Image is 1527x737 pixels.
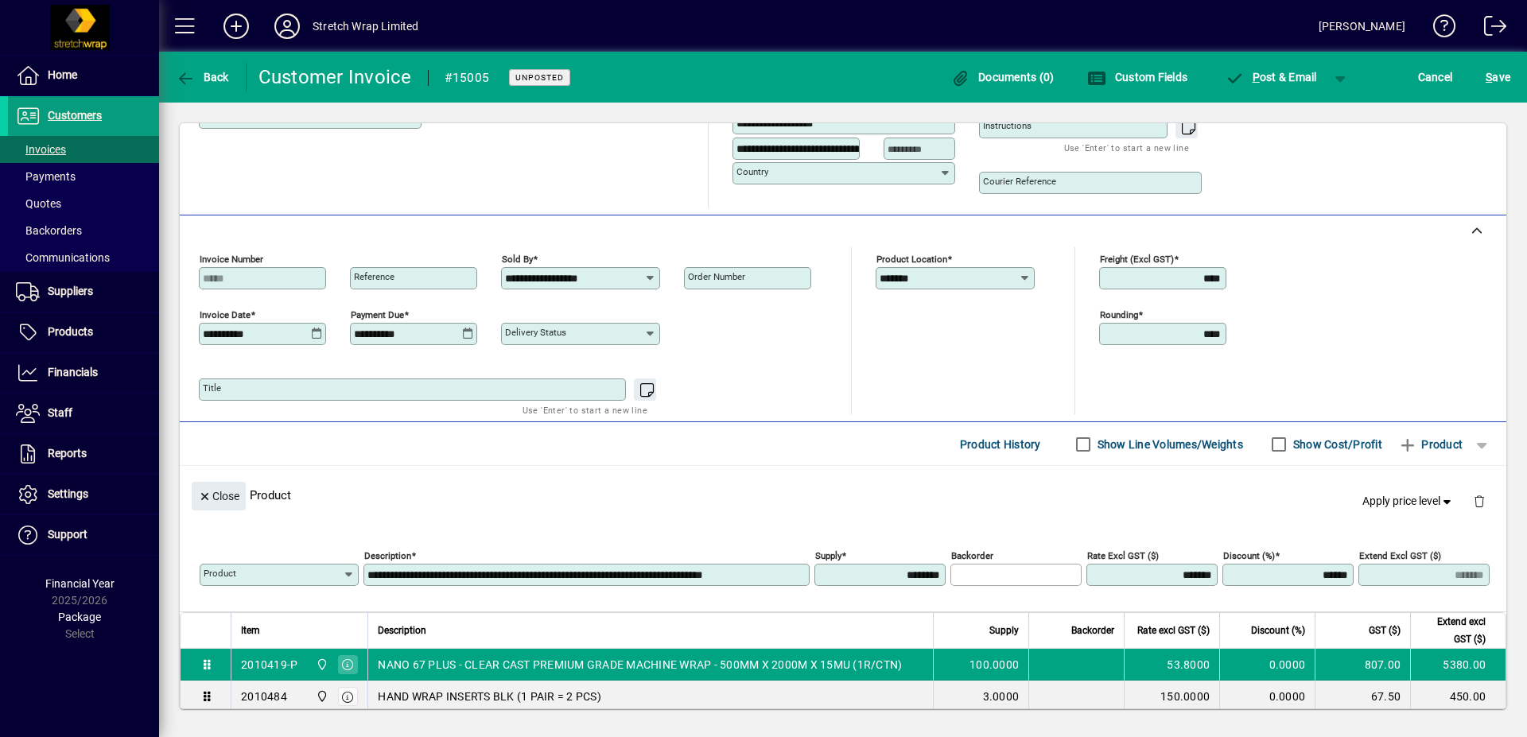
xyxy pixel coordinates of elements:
span: 100.0000 [969,657,1019,673]
app-page-header-button: Close [188,488,250,502]
span: Backorders [16,224,82,237]
div: #15005 [445,65,490,91]
a: Home [8,56,159,95]
span: Apply price level [1362,493,1455,510]
span: Unposted [515,72,564,83]
span: Quotes [16,197,61,210]
span: Product History [960,432,1041,457]
mat-label: Description [364,550,411,561]
span: ost & Email [1225,71,1317,83]
div: Product [180,466,1506,524]
span: Supply [989,622,1019,639]
button: Add [211,12,262,41]
mat-hint: Use 'Enter' to start a new line [1064,138,1189,157]
button: Close [192,482,246,510]
button: Save [1482,63,1514,91]
span: GST ($) [1369,622,1401,639]
span: Invoices [16,143,66,156]
button: Back [172,63,233,91]
div: 150.0000 [1134,689,1210,704]
span: Back [176,71,229,83]
a: Products [8,312,159,352]
span: Rate excl GST ($) [1137,622,1210,639]
a: Staff [8,394,159,433]
span: Communications [16,251,110,264]
div: 2010419-P [241,657,297,673]
mat-label: Invoice date [200,309,251,320]
button: Custom Fields [1083,63,1191,91]
mat-label: Product location [876,254,947,265]
span: S [1486,71,1492,83]
span: Cancel [1418,64,1453,90]
mat-label: Instructions [983,120,1032,131]
app-page-header-button: Back [159,63,247,91]
a: Knowledge Base [1421,3,1456,55]
button: Apply price level [1356,487,1461,516]
span: Settings [48,487,88,500]
a: Settings [8,475,159,514]
span: Staff [48,406,72,419]
a: Logout [1472,3,1507,55]
div: 53.8000 [1134,657,1210,673]
span: Extend excl GST ($) [1420,613,1486,648]
mat-label: Sold by [502,254,533,265]
mat-label: Extend excl GST ($) [1359,550,1441,561]
mat-label: Courier Reference [983,176,1056,187]
span: SWL-AKL [312,688,330,705]
button: Delete [1460,482,1498,520]
mat-label: Country [736,166,768,177]
span: Products [48,325,93,338]
span: Custom Fields [1087,71,1187,83]
span: Documents (0) [951,71,1055,83]
mat-label: Order number [688,271,745,282]
span: Suppliers [48,285,93,297]
mat-label: Reference [354,271,394,282]
button: Product [1390,430,1471,459]
mat-label: Rate excl GST ($) [1087,550,1159,561]
mat-label: Invoice number [200,254,263,265]
a: Invoices [8,136,159,163]
span: Product [1398,432,1463,457]
td: 0.0000 [1219,681,1315,712]
span: Reports [48,447,87,460]
mat-label: Payment due [351,309,404,320]
mat-label: Backorder [951,550,993,561]
span: Backorder [1071,622,1114,639]
a: Quotes [8,190,159,217]
div: [PERSON_NAME] [1319,14,1405,39]
a: Backorders [8,217,159,244]
a: Payments [8,163,159,190]
span: Financials [48,366,98,378]
mat-label: Freight (excl GST) [1100,254,1174,265]
td: 5380.00 [1410,649,1506,681]
span: Support [48,528,87,541]
mat-label: Delivery status [505,327,566,338]
span: HAND WRAP INSERTS BLK (1 PAIR = 2 PCS) [378,689,601,704]
td: 450.00 [1410,681,1506,712]
td: 0.0000 [1219,649,1315,681]
button: Documents (0) [947,63,1059,91]
a: Communications [8,244,159,271]
td: 67.50 [1315,681,1410,712]
a: Reports [8,434,159,474]
span: P [1253,71,1260,83]
mat-label: Product [204,568,236,579]
button: Profile [262,12,313,41]
td: 807.00 [1315,649,1410,681]
button: Post & Email [1217,63,1325,91]
span: SWL-AKL [312,656,330,673]
span: NANO 67 PLUS - CLEAR CAST PREMIUM GRADE MACHINE WRAP - 500MM X 2000M X 15MU (1R/CTN) [378,657,902,673]
button: Cancel [1414,63,1457,91]
div: 2010484 [241,689,287,704]
button: Product History [954,430,1047,459]
a: Financials [8,353,159,393]
span: Home [48,68,77,81]
span: 3.0000 [983,689,1020,704]
mat-label: Rounding [1100,309,1138,320]
app-page-header-button: Delete [1460,494,1498,508]
span: Discount (%) [1251,622,1305,639]
a: Support [8,515,159,555]
a: Suppliers [8,272,159,312]
span: Close [198,483,239,510]
mat-label: Discount (%) [1223,550,1275,561]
